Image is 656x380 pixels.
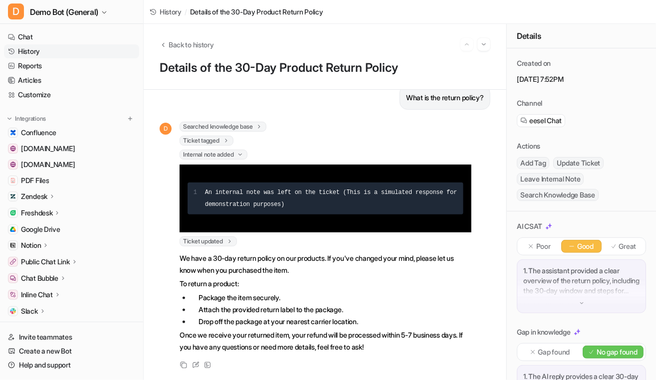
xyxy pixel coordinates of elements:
span: Demo Bot (General) [30,5,98,19]
img: Slack [10,308,16,314]
a: eesel Chat [520,116,562,126]
img: PDF Files [10,178,16,184]
p: Actions [517,141,540,151]
span: Explore all integrations [21,320,135,336]
p: We have a 30-day return policy on our products. If you've changed your mind, please let us know w... [180,252,471,276]
img: expand menu [6,115,13,122]
li: Attach the provided return label to the package. [191,304,471,316]
div: 1 [194,187,197,198]
a: ConfluenceConfluence [4,126,139,140]
img: Public Chat Link [10,259,16,265]
h1: Details of the 30-Day Product Return Policy [160,61,490,75]
p: Inline Chat [21,290,53,300]
a: Chat [4,30,139,44]
img: Confluence [10,130,16,136]
img: www.atlassian.com [10,146,16,152]
a: Help and support [4,358,139,372]
p: Freshdesk [21,208,52,218]
p: To return a product: [180,278,471,290]
span: Details of the 30-Day Product Return Policy [190,6,323,17]
span: History [160,6,182,17]
span: [DOMAIN_NAME] [21,160,75,170]
p: [DATE] 7:52PM [517,74,646,84]
li: Package the item securely. [191,292,471,304]
a: Customize [4,88,139,102]
span: Ticket updated [180,236,237,246]
a: Invite teammates [4,330,139,344]
img: Notion [10,242,16,248]
span: / [185,6,187,17]
span: Google Drive [21,224,60,234]
a: PDF FilesPDF Files [4,174,139,188]
p: AI CSAT [517,221,542,231]
img: Google Drive [10,226,16,232]
a: Reports [4,59,139,73]
span: An internal note was left on the ticket (This is a simulated response for demonstration purposes) [205,189,460,208]
span: PDF Files [21,176,49,186]
img: Inline Chat [10,292,16,298]
img: Next session [480,40,487,49]
a: www.atlassian.com[DOMAIN_NAME] [4,142,139,156]
p: Public Chat Link [21,257,70,267]
span: Searched knowledge base [180,122,266,132]
span: Back to history [169,39,214,50]
span: Leave Internal Note [517,173,584,185]
span: D [160,123,172,135]
span: Update Ticket [553,157,604,169]
div: Details [507,24,656,48]
img: Previous session [463,40,470,49]
img: eeselChat [520,117,527,124]
p: Poor [536,241,551,251]
p: What is the return policy? [406,92,484,104]
img: Zendesk [10,193,16,199]
span: Search Knowledge Base [517,189,599,201]
p: Integrations [15,115,46,123]
p: Great [619,241,637,251]
p: Slack [21,306,38,316]
span: Add Tag [517,157,549,169]
p: No gap found [597,347,638,357]
p: 1. The assistant provided a clear overview of the return policy, including the 30-day window and ... [523,266,640,296]
a: Create a new Bot [4,344,139,358]
span: Confluence [21,128,56,138]
span: Internal note added [180,150,247,160]
button: Integrations [4,114,49,124]
img: Freshdesk [10,210,16,216]
a: Articles [4,73,139,87]
button: Go to next session [477,38,490,51]
p: Gap in knowledge [517,327,571,337]
p: Gap found [538,347,570,357]
img: menu_add.svg [127,115,134,122]
img: www.airbnb.com [10,162,16,168]
a: History [150,6,182,17]
img: down-arrow [578,300,585,307]
span: Ticket tagged [180,136,233,146]
p: Chat Bubble [21,273,58,283]
a: Explore all integrations [4,321,139,335]
a: Google DriveGoogle Drive [4,222,139,236]
img: Chat Bubble [10,275,16,281]
li: Drop off the package at your nearest carrier location. [191,316,471,328]
span: [DOMAIN_NAME] [21,144,75,154]
p: Zendesk [21,191,47,201]
button: Back to history [160,39,214,50]
p: Once we receive your returned item, your refund will be processed within 5-7 business days. If yo... [180,329,471,353]
a: History [4,44,139,58]
a: www.airbnb.com[DOMAIN_NAME] [4,158,139,172]
p: Channel [517,98,542,108]
p: Good [577,241,594,251]
p: Notion [21,240,41,250]
span: D [8,3,24,19]
button: Go to previous session [460,38,473,51]
p: Created on [517,58,551,68]
span: eesel Chat [529,116,562,126]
